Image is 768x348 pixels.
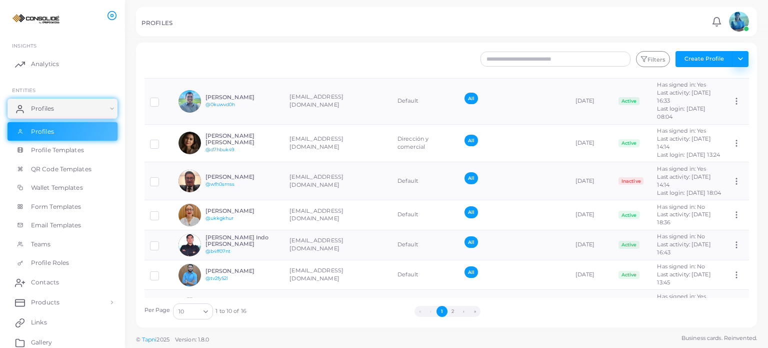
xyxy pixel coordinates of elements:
[657,263,705,270] span: Has signed in: No
[178,234,201,256] img: avatar
[458,306,469,317] button: Go to next page
[7,178,117,197] a: Wallet Templates
[215,307,246,315] span: 1 to 10 of 16
[618,211,639,219] span: Active
[205,208,279,214] h6: [PERSON_NAME]
[392,200,459,230] td: Default
[447,306,458,317] button: Go to page 2
[7,141,117,160] a: Profile Templates
[31,202,81,211] span: Form Templates
[618,177,643,185] span: Inactive
[31,183,83,192] span: Wallet Templates
[618,139,639,147] span: Active
[657,151,720,158] span: Last login: [DATE] 13:24
[7,216,117,235] a: Email Templates
[657,271,710,286] span: Last activity: [DATE] 13:45
[136,335,209,344] span: ©
[175,336,209,343] span: Version: 1.8.0
[31,221,81,230] span: Email Templates
[618,241,639,249] span: Active
[7,99,117,119] a: Profiles
[31,278,59,287] span: Contacts
[570,162,613,200] td: [DATE]
[657,89,710,104] span: Last activity: [DATE] 16:33
[464,93,478,104] span: All
[31,127,54,136] span: Profiles
[205,174,279,180] h6: [PERSON_NAME]
[205,133,279,146] h6: [PERSON_NAME] [PERSON_NAME]
[284,290,392,328] td: [EMAIL_ADDRESS][DOMAIN_NAME]
[284,230,392,260] td: [EMAIL_ADDRESS][DOMAIN_NAME]
[392,260,459,290] td: Default
[392,290,459,328] td: Dirección y comercial
[681,334,757,342] span: Business cards. Reinvented.
[178,170,201,192] img: avatar
[392,78,459,124] td: Default
[205,268,279,274] h6: [PERSON_NAME]
[570,230,613,260] td: [DATE]
[205,181,235,187] a: @wfh0smss
[657,203,705,210] span: Has signed in: No
[464,172,478,184] span: All
[657,127,706,134] span: Has signed in: Yes
[31,338,52,347] span: Gallery
[464,236,478,248] span: All
[7,253,117,272] a: Profile Roles
[570,260,613,290] td: [DATE]
[185,306,199,317] input: Search for option
[284,162,392,200] td: [EMAIL_ADDRESS][DOMAIN_NAME]
[636,51,670,67] button: Filters
[246,306,648,317] ul: Pagination
[284,200,392,230] td: [EMAIL_ADDRESS][DOMAIN_NAME]
[464,266,478,278] span: All
[142,336,157,343] a: Tapni
[284,78,392,124] td: [EMAIL_ADDRESS][DOMAIN_NAME]
[31,104,54,113] span: Profiles
[657,173,710,188] span: Last activity: [DATE] 14:14
[178,204,201,226] img: avatar
[570,124,613,162] td: [DATE]
[618,97,639,105] span: Active
[7,160,117,179] a: QR Code Templates
[464,135,478,146] span: All
[657,105,705,120] span: Last login: [DATE] 08:04
[657,241,710,256] span: Last activity: [DATE] 16:43
[178,306,184,317] span: 10
[205,94,279,101] h6: [PERSON_NAME]
[31,298,59,307] span: Products
[392,230,459,260] td: Default
[570,200,613,230] td: [DATE]
[570,290,613,328] td: [DATE]
[392,124,459,162] td: Dirección y comercial
[7,312,117,332] a: Links
[141,20,172,27] h5: PROFILES
[7,197,117,216] a: Form Templates
[31,258,69,267] span: Profile Roles
[729,12,749,32] img: avatar
[205,102,235,107] a: @0kuwvd0h
[205,215,234,221] a: @ukkgkhur
[284,260,392,290] td: [EMAIL_ADDRESS][DOMAIN_NAME]
[31,60,59,69] span: Analytics
[657,189,721,196] span: Last login: [DATE] 18:04
[156,335,169,344] span: 2025
[7,235,117,254] a: Teams
[675,51,732,67] button: Create Profile
[436,306,447,317] button: Go to page 1
[570,78,613,124] td: [DATE]
[12,87,35,93] span: ENTITIES
[7,54,117,74] a: Analytics
[178,90,201,113] img: avatar
[178,264,201,286] img: avatar
[31,146,84,155] span: Profile Templates
[657,233,705,240] span: Has signed in: No
[9,10,64,28] img: logo
[31,240,51,249] span: Teams
[173,303,213,319] div: Search for option
[657,165,706,172] span: Has signed in: Yes
[657,81,706,88] span: Has signed in: Yes
[205,248,231,254] a: @b4ff07nt
[205,234,279,247] h6: [PERSON_NAME] Indo [PERSON_NAME]
[618,271,639,279] span: Active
